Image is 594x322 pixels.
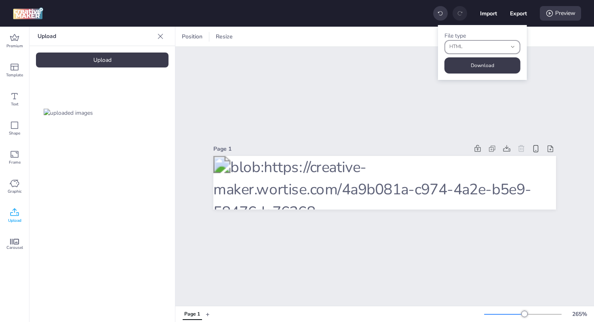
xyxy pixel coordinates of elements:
[179,307,206,321] div: Tabs
[444,32,466,40] label: File type
[540,6,581,21] div: Preview
[570,310,589,318] div: 265 %
[510,5,527,22] button: Export
[214,32,234,41] span: Resize
[449,43,507,51] span: HTML
[8,217,21,224] span: Upload
[6,72,23,78] span: Template
[44,109,93,117] img: uploaded images
[9,130,20,137] span: Shape
[184,311,200,318] div: Page 1
[180,32,204,41] span: Position
[6,43,23,49] span: Premium
[206,307,210,321] button: +
[6,244,23,251] span: Carousel
[213,145,469,153] div: Page 1
[480,5,497,22] button: Import
[8,188,22,195] span: Graphic
[9,159,21,166] span: Frame
[36,53,169,67] div: Upload
[444,57,520,74] button: Download
[13,7,43,19] img: logo Creative Maker
[11,101,19,107] span: Text
[444,40,520,54] button: fileType
[38,27,154,46] p: Upload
